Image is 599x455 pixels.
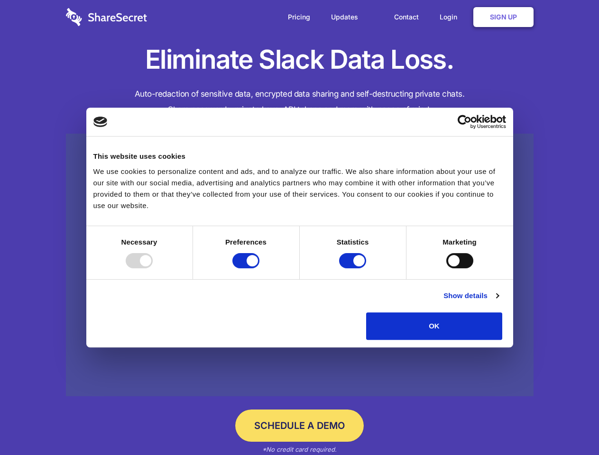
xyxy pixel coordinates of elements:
a: Pricing [278,2,320,32]
strong: Necessary [121,238,157,246]
a: Login [430,2,471,32]
img: logo-wordmark-white-trans-d4663122ce5f474addd5e946df7df03e33cb6a1c49d2221995e7729f52c070b2.svg [66,8,147,26]
h4: Auto-redaction of sensitive data, encrypted data sharing and self-destructing private chats. Shar... [66,86,534,118]
a: Usercentrics Cookiebot - opens in a new window [423,115,506,129]
div: This website uses cookies [93,151,506,162]
strong: Marketing [442,238,477,246]
a: Schedule a Demo [235,409,364,442]
strong: Statistics [337,238,369,246]
a: Show details [443,290,498,301]
div: We use cookies to personalize content and ads, and to analyze our traffic. We also share informat... [93,166,506,211]
em: *No credit card required. [262,446,337,453]
a: Contact [385,2,428,32]
h1: Eliminate Slack Data Loss. [66,43,534,77]
button: OK [366,312,502,340]
a: Wistia video thumbnail [66,134,534,397]
a: Sign Up [473,7,534,27]
img: logo [93,117,108,127]
strong: Preferences [225,238,267,246]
